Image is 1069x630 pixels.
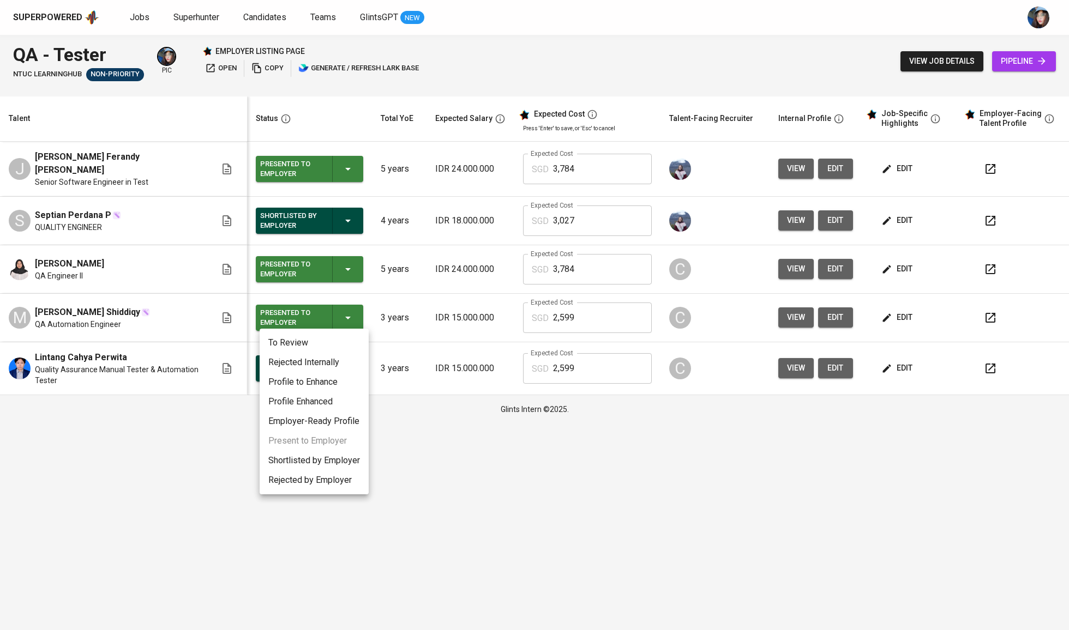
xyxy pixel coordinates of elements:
li: Shortlisted by Employer [260,451,369,470]
li: Rejected by Employer [260,470,369,490]
li: Rejected Internally [260,353,369,372]
li: Profile Enhanced [260,392,369,411]
li: To Review [260,333,369,353]
li: Profile to Enhance [260,372,369,392]
li: Employer-Ready Profile [260,411,369,431]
